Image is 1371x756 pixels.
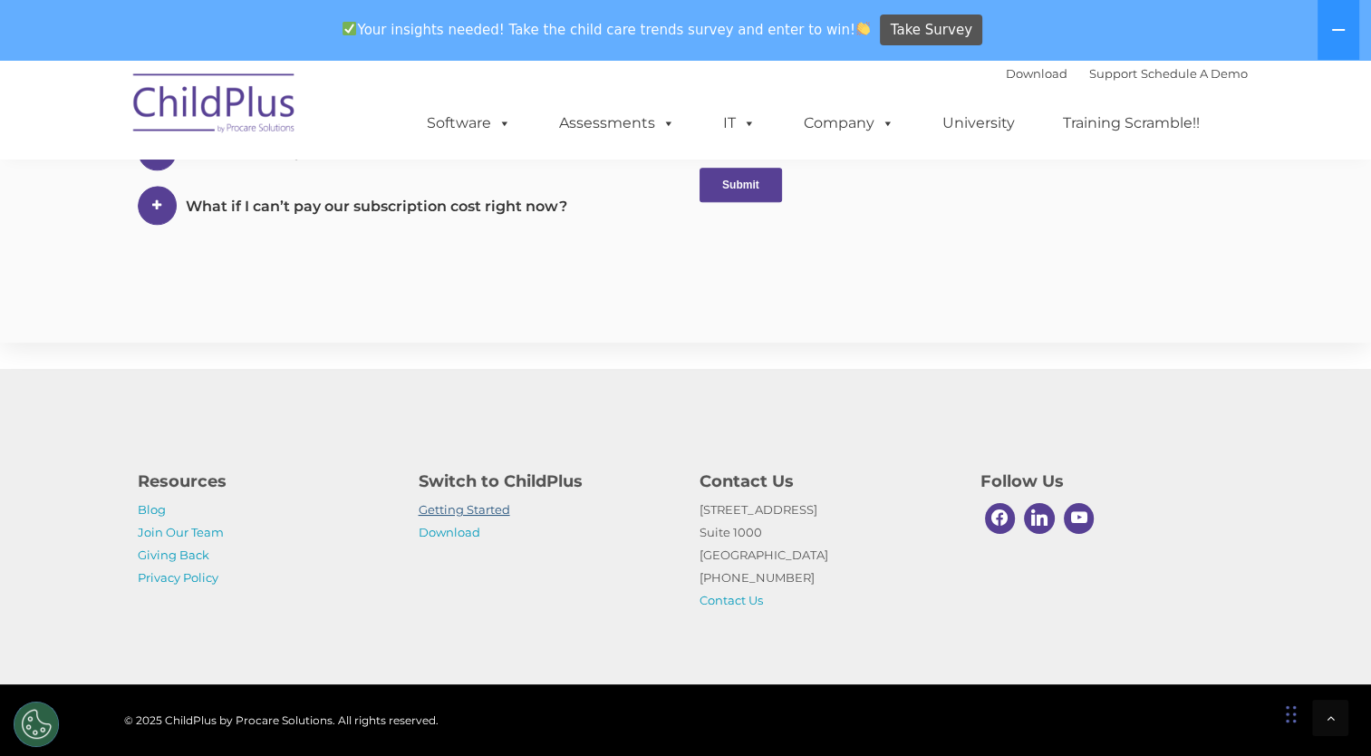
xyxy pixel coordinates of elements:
a: Assessments [541,105,693,141]
img: 👏 [856,22,870,35]
a: Linkedin [1019,499,1059,538]
button: Cookies Settings [14,702,59,747]
a: Take Survey [880,15,982,46]
a: Facebook [980,499,1020,538]
div: Drag [1286,687,1297,741]
a: Join Our Team [138,525,224,539]
p: [STREET_ADDRESS] Suite 1000 [GEOGRAPHIC_DATA] [PHONE_NUMBER] [700,499,953,612]
a: Software [409,105,529,141]
span: Phone number [267,194,344,208]
span: Last name [267,120,323,133]
span: What if I can’t pay our subscription cost right now? [186,198,567,215]
a: Youtube [1059,499,1099,538]
a: Download [419,525,480,539]
a: Training Scramble!! [1045,105,1218,141]
h4: Contact Us [700,469,953,494]
a: Blog [138,502,166,517]
a: Getting Started [419,502,510,517]
a: Giving Back [138,548,209,562]
a: Contact Us [700,593,763,607]
a: IT [705,105,774,141]
a: Company [786,105,912,141]
img: ChildPlus by Procare Solutions [124,61,305,151]
h4: Switch to ChildPlus [419,469,672,494]
h4: Follow Us [980,469,1234,494]
img: ✅ [343,22,356,35]
a: Download [1006,66,1067,81]
a: Support [1089,66,1137,81]
span: Take Survey [891,15,972,46]
h4: Resources [138,469,391,494]
iframe: Chat Widget [1076,560,1371,756]
a: University [924,105,1033,141]
a: Privacy Policy [138,570,218,585]
font: | [1006,66,1248,81]
a: Schedule A Demo [1141,66,1248,81]
span: Your insights needed! Take the child care trends survey and enter to win! [335,12,878,47]
span: © 2025 ChildPlus by Procare Solutions. All rights reserved. [124,713,439,727]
